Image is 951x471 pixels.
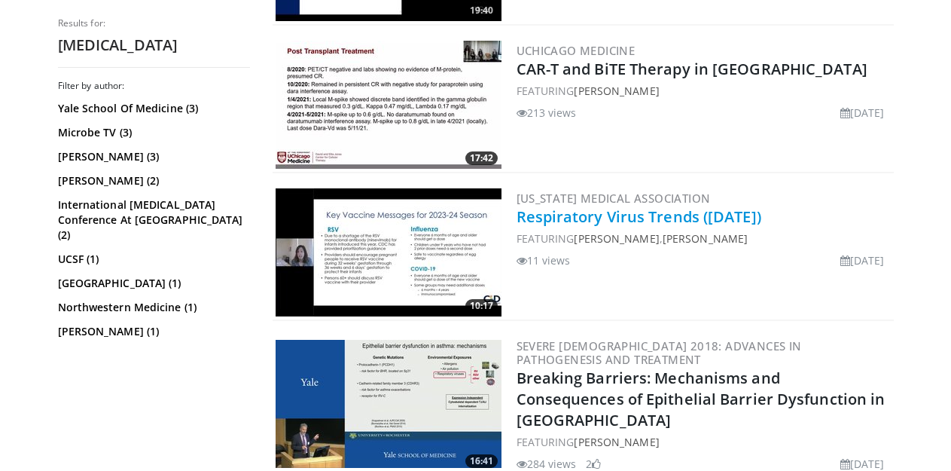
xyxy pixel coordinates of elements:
a: 17:42 [276,41,501,169]
div: FEATURING [517,434,891,450]
a: CAR-T and BiTE Therapy in [GEOGRAPHIC_DATA] [517,59,867,79]
a: UChicago Medicine [517,43,636,58]
a: [PERSON_NAME] [574,84,659,98]
div: FEATURING [517,83,891,99]
a: [GEOGRAPHIC_DATA] (1) [58,276,246,291]
a: Respiratory Virus Trends ([DATE]) [517,206,761,227]
li: 213 views [517,105,577,121]
img: 920cc7ce-17b7-479a-b6a7-fb7fe890a610.300x170_q85_crop-smart_upscale.jpg [276,340,501,468]
li: [DATE] [840,105,885,121]
img: 156b8727-6c4e-473f-8b99-60b6e9b8c048.300x170_q85_crop-smart_upscale.jpg [276,188,501,317]
h2: [MEDICAL_DATA] [58,35,250,55]
a: [US_STATE] Medical Association [517,191,711,206]
a: [PERSON_NAME] (2) [58,173,246,188]
a: Yale School Of Medicine (3) [58,101,246,116]
span: 16:41 [465,454,498,468]
span: 19:40 [465,4,498,17]
a: International [MEDICAL_DATA] Conference At [GEOGRAPHIC_DATA] (2) [58,197,246,243]
a: 16:41 [276,340,501,468]
a: Breaking Barriers: Mechanisms and Consequences of Epithelial Barrier Dysfunction in [GEOGRAPHIC_D... [517,368,885,430]
li: [DATE] [840,252,885,268]
p: Results for: [58,17,250,29]
div: FEATURING , [517,231,891,246]
a: [PERSON_NAME] [574,435,659,449]
span: 17:42 [465,151,498,165]
a: [PERSON_NAME] [663,231,748,246]
a: Microbe TV (3) [58,125,246,140]
a: [PERSON_NAME] (1) [58,324,246,339]
h3: Filter by author: [58,80,250,92]
a: 10:17 [276,188,501,317]
a: [PERSON_NAME] (3) [58,149,246,164]
a: [PERSON_NAME] [574,231,659,246]
a: Severe [DEMOGRAPHIC_DATA] 2018: Advances in Pathogenesis and Treatment [517,338,802,367]
a: Northwestern Medicine (1) [58,300,246,315]
img: 37f4fe91-e677-4f43-a793-7e51ea64ace3.300x170_q85_crop-smart_upscale.jpg [276,41,501,169]
li: 11 views [517,252,571,268]
span: 10:17 [465,299,498,313]
a: UCSF (1) [58,252,246,267]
